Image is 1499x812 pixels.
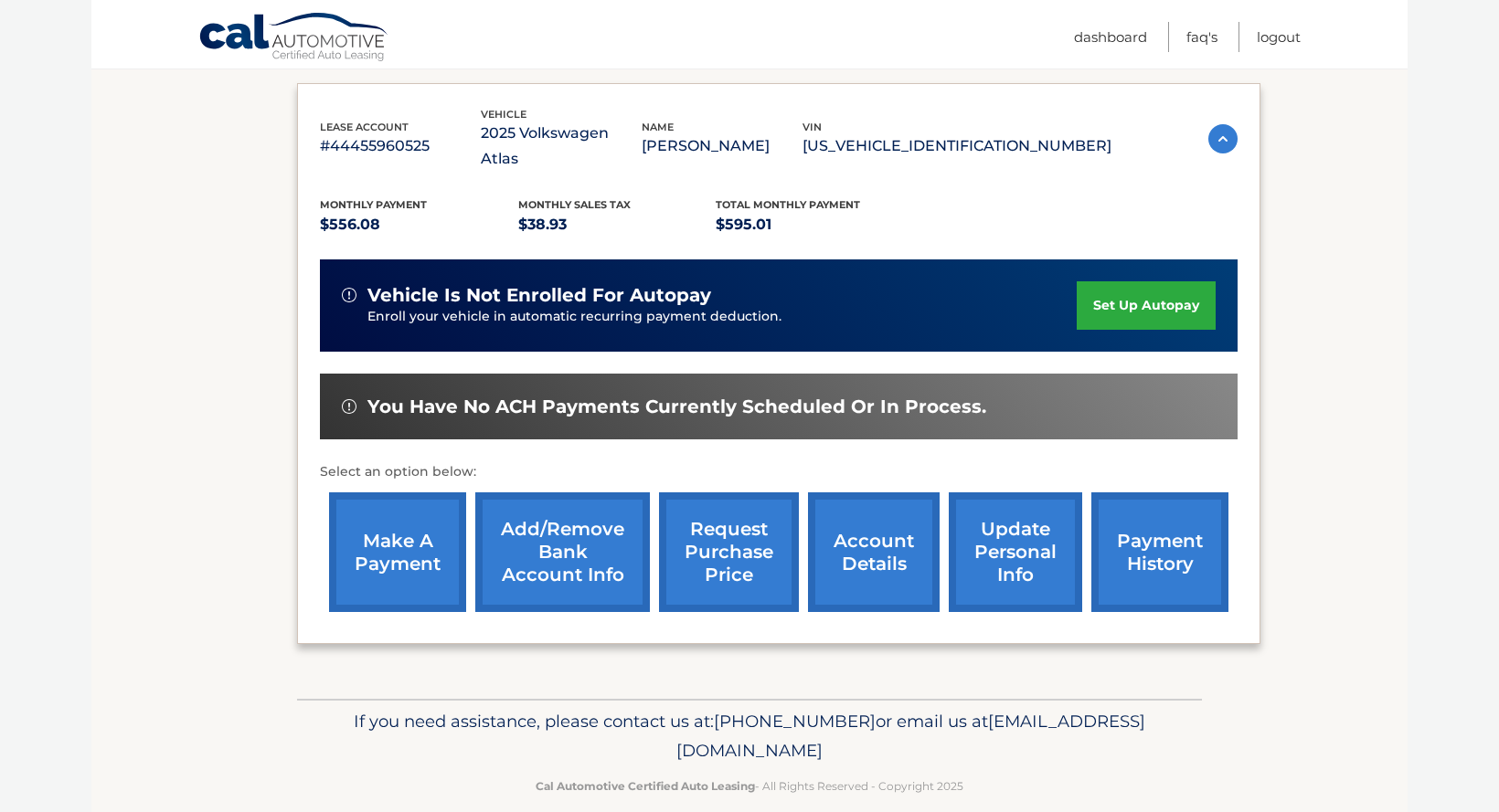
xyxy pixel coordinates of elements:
[320,121,409,133] span: lease account
[320,461,1238,483] p: Select an option below:
[518,198,631,211] span: Monthly sales Tax
[1077,281,1216,330] a: set up autopay
[309,776,1190,796] p: - All Rights Reserved - Copyright 2025
[659,492,799,612] a: request purchase price
[367,307,1077,327] p: Enroll your vehicle in automatic recurring payment deduction.
[367,395,986,418] span: You have no ACH payments currently scheduled or in process.
[367,284,711,307] span: vehicle is not enrolled for autopay
[803,121,822,133] span: vin
[481,108,526,121] span: vehicle
[1208,124,1238,153] img: accordion-active.svg
[1257,22,1301,52] a: Logout
[714,711,876,732] span: [PHONE_NUMBER]
[536,779,755,793] strong: Cal Automotive Certified Auto Leasing
[329,492,466,612] a: make a payment
[320,198,427,211] span: Monthly Payment
[342,399,356,414] img: alert-white.svg
[716,198,860,211] span: Total Monthly Payment
[676,711,1145,761] span: [EMAIL_ADDRESS][DOMAIN_NAME]
[518,212,717,237] p: $38.93
[1074,22,1147,52] a: Dashboard
[1186,22,1217,52] a: FAQ's
[1091,492,1228,612] a: payment history
[642,121,674,133] span: name
[342,288,356,302] img: alert-white.svg
[198,12,390,65] a: Cal Automotive
[803,133,1111,159] p: [US_VEHICLE_IDENTIFICATION_NUMBER]
[642,133,803,159] p: [PERSON_NAME]
[320,133,481,159] p: #44455960525
[320,212,518,237] p: $556.08
[481,121,642,172] p: 2025 Volkswagen Atlas
[475,492,650,612] a: Add/Remove bank account info
[808,492,940,612] a: account details
[949,492,1082,612] a: update personal info
[309,707,1190,765] p: If you need assistance, please contact us at: or email us at
[716,212,914,237] p: $595.01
